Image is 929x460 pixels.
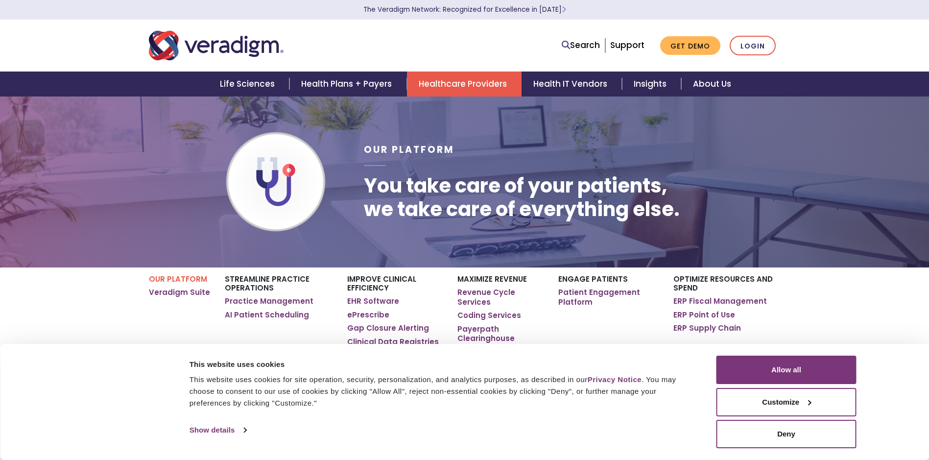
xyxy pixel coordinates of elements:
[190,359,694,370] div: This website uses cookies
[190,374,694,409] div: This website uses cookies for site operation, security, personalization, and analytics purposes, ...
[558,288,659,307] a: Patient Engagement Platform
[149,288,210,297] a: Veradigm Suite
[716,420,857,448] button: Deny
[407,72,522,97] a: Healthcare Providers
[347,310,389,320] a: ePrescribe
[730,36,776,56] a: Login
[522,72,622,97] a: Health IT Vendors
[562,5,566,14] span: Learn More
[149,29,284,62] img: Veradigm logo
[716,388,857,416] button: Customize
[347,296,399,306] a: EHR Software
[347,323,429,333] a: Gap Closure Alerting
[562,39,600,52] a: Search
[457,288,543,307] a: Revenue Cycle Services
[622,72,681,97] a: Insights
[190,423,246,437] a: Show details
[673,323,741,333] a: ERP Supply Chain
[457,324,543,343] a: Payerpath Clearinghouse
[681,72,743,97] a: About Us
[660,36,720,55] a: Get Demo
[610,39,644,51] a: Support
[457,311,521,320] a: Coding Services
[208,72,289,97] a: Life Sciences
[225,310,309,320] a: AI Patient Scheduling
[225,296,313,306] a: Practice Management
[364,143,454,156] span: Our Platform
[347,337,439,347] a: Clinical Data Registries
[673,296,767,306] a: ERP Fiscal Management
[363,5,566,14] a: The Veradigm Network: Recognized for Excellence in [DATE]Learn More
[364,174,680,221] h1: You take care of your patients, we take care of everything else.
[588,375,642,384] a: Privacy Notice
[289,72,406,97] a: Health Plans + Payers
[716,356,857,384] button: Allow all
[673,310,735,320] a: ERP Point of Use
